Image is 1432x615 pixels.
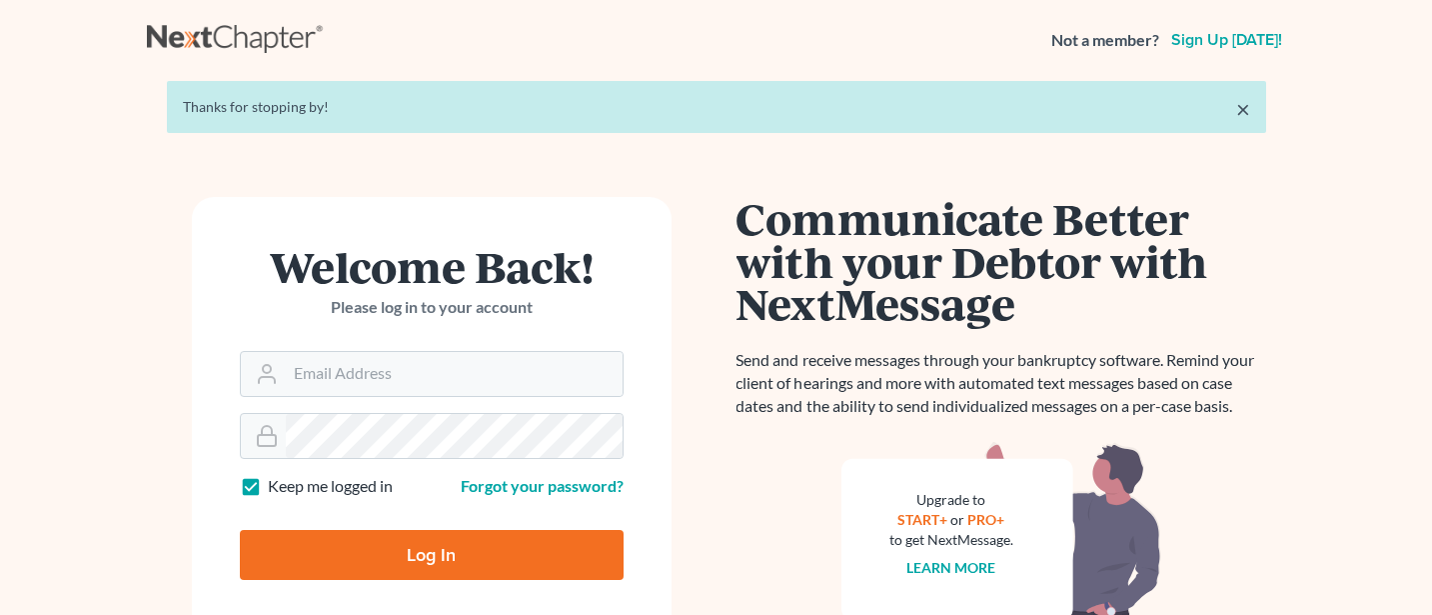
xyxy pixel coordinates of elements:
[950,511,964,528] span: or
[906,559,995,576] a: Learn more
[897,511,947,528] a: START+
[736,349,1266,418] p: Send and receive messages through your bankruptcy software. Remind your client of hearings and mo...
[736,197,1266,325] h1: Communicate Better with your Debtor with NextMessage
[183,97,1250,117] div: Thanks for stopping by!
[286,352,623,396] input: Email Address
[268,475,393,498] label: Keep me logged in
[889,490,1013,510] div: Upgrade to
[1236,97,1250,121] a: ×
[240,530,624,580] input: Log In
[240,296,624,319] p: Please log in to your account
[1167,32,1286,48] a: Sign up [DATE]!
[240,245,624,288] h1: Welcome Back!
[1051,29,1159,52] strong: Not a member?
[461,476,624,495] a: Forgot your password?
[889,530,1013,550] div: to get NextMessage.
[967,511,1004,528] a: PRO+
